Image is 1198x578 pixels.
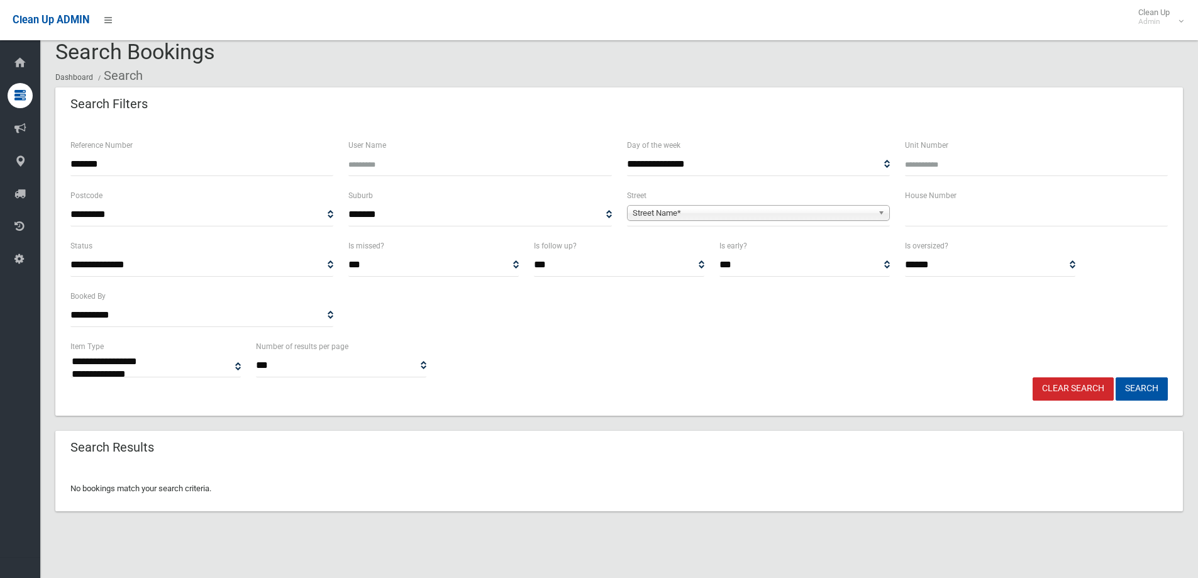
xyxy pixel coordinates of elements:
label: Suburb [348,189,373,203]
label: Street [627,189,646,203]
label: Is follow up? [534,239,577,253]
label: Is missed? [348,239,384,253]
label: User Name [348,138,386,152]
a: Dashboard [55,73,93,82]
label: House Number [905,189,957,203]
div: No bookings match your search criteria. [55,466,1183,511]
li: Search [95,64,143,87]
label: Unit Number [905,138,948,152]
label: Item Type [70,340,104,353]
label: Status [70,239,92,253]
label: Is oversized? [905,239,948,253]
label: Day of the week [627,138,680,152]
span: Search Bookings [55,39,215,64]
span: Clean Up ADMIN [13,14,89,26]
label: Reference Number [70,138,133,152]
span: Street Name* [633,206,873,221]
span: Clean Up [1132,8,1182,26]
header: Search Filters [55,92,163,116]
header: Search Results [55,435,169,460]
label: Postcode [70,189,103,203]
a: Clear Search [1033,377,1114,401]
label: Number of results per page [256,340,348,353]
small: Admin [1138,17,1170,26]
label: Booked By [70,289,106,303]
label: Is early? [719,239,747,253]
button: Search [1116,377,1168,401]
